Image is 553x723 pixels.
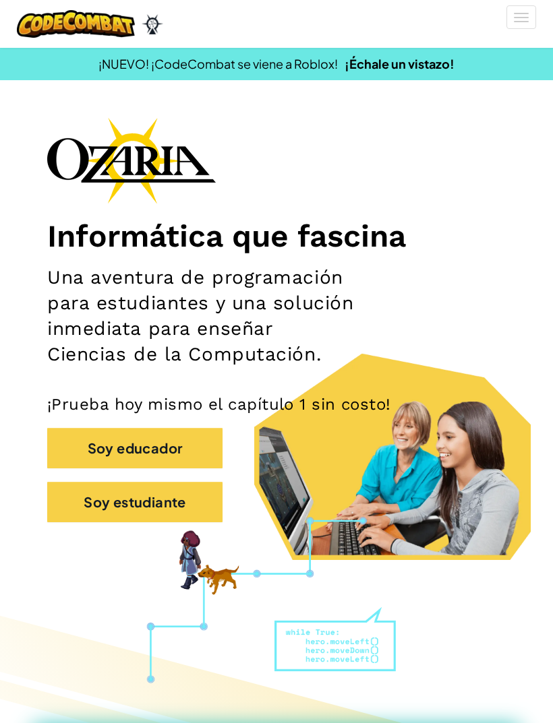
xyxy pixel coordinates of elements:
[47,482,223,522] button: Soy estudiante
[47,117,216,203] img: Ozaria branding logo
[98,56,338,71] span: ¡NUEVO! ¡CodeCombat se viene a Roblox!
[345,56,455,71] a: ¡Échale un vistazo!
[47,394,506,414] p: ¡Prueba hoy mismo el capítulo 1 sin costo!
[47,265,355,367] h2: Una aventura de programación para estudiantes y una solución inmediata para enseñar Ciencias de l...
[142,14,163,34] img: Ozaria
[17,10,135,38] img: CodeCombat logo
[47,217,506,255] h1: Informática que fascina
[47,428,223,468] button: Soy educador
